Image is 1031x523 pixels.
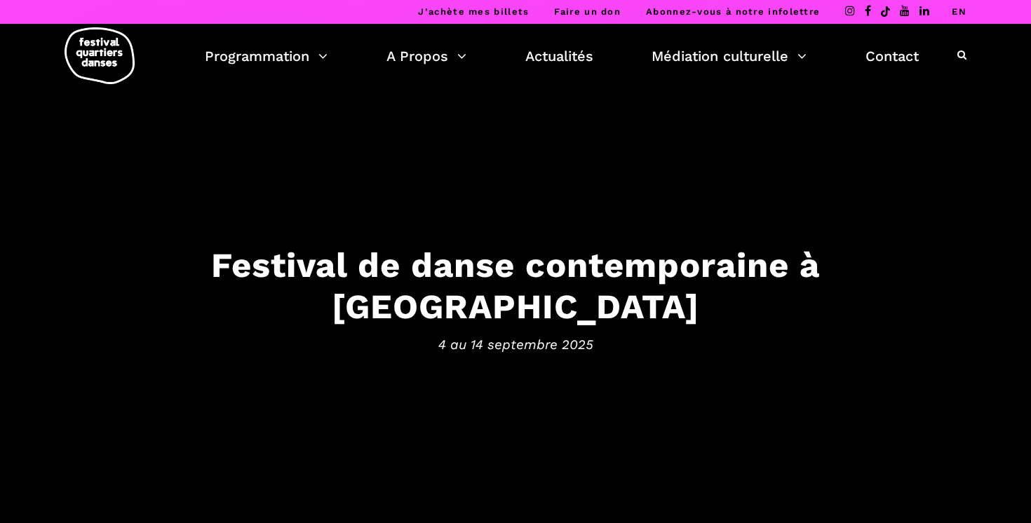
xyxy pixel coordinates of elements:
img: logo-fqd-med [65,27,135,84]
a: Abonnez-vous à notre infolettre [646,6,820,17]
span: 4 au 14 septembre 2025 [81,334,950,355]
a: J’achète mes billets [418,6,529,17]
a: Programmation [205,44,328,68]
a: Faire un don [554,6,621,17]
a: Actualités [525,44,593,68]
h3: Festival de danse contemporaine à [GEOGRAPHIC_DATA] [81,245,950,327]
a: Médiation culturelle [652,44,807,68]
a: Contact [865,44,919,68]
a: EN [952,6,966,17]
a: A Propos [386,44,466,68]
